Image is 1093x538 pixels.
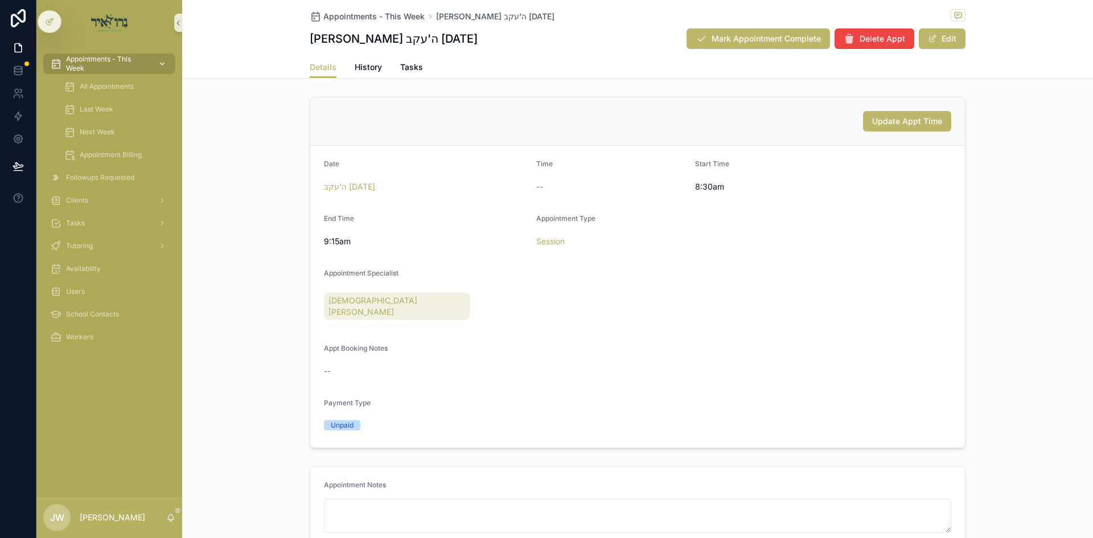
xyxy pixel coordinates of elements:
h1: [PERSON_NAME] ה'עקב [DATE] [310,31,478,47]
span: [DEMOGRAPHIC_DATA] [PERSON_NAME] [328,295,465,318]
a: History [355,57,382,80]
span: Tasks [400,61,423,73]
a: [DEMOGRAPHIC_DATA] [PERSON_NAME] [324,293,470,320]
span: Appointment Notes [324,480,386,489]
div: scrollable content [36,46,182,362]
span: Details [310,61,336,73]
span: Payment Type [324,399,371,407]
a: [PERSON_NAME] ה'עקב [DATE] [436,11,554,22]
span: Workers [66,332,93,342]
span: Appt Booking Notes [324,344,388,352]
a: Appointments - This Week [310,11,425,22]
span: Clients [66,196,88,205]
button: Mark Appointment Complete [687,28,830,49]
a: Tasks [400,57,423,80]
span: Followups Requested [66,173,134,182]
a: School Contacts [43,304,175,325]
a: Clients [43,190,175,211]
span: Appointments - This Week [66,55,149,73]
a: Users [43,281,175,302]
a: Session [536,236,565,247]
a: Last Week [57,99,175,120]
span: Start Time [695,159,729,168]
p: [PERSON_NAME] [80,512,145,523]
span: History [355,61,382,73]
span: -- [536,181,543,192]
a: Appointments - This Week [43,54,175,74]
a: ה'עקב [DATE] [324,181,375,192]
span: Availability [66,264,101,273]
span: All Appointments [80,82,134,91]
span: School Contacts [66,310,119,319]
span: End Time [324,214,354,223]
a: Workers [43,327,175,347]
img: App logo [91,14,128,32]
span: Users [66,287,85,296]
span: Tasks [66,219,85,228]
span: 8:30am [695,181,724,192]
span: Update Appt Time [872,116,942,127]
span: Last Week [80,105,113,114]
span: Date [324,159,339,168]
a: Next Week [57,122,175,142]
a: Tasks [43,213,175,233]
a: Availability [43,258,175,279]
span: Appointment Type [536,214,595,223]
span: Time [536,159,553,168]
span: Delete Appt [860,33,905,44]
a: All Appointments [57,76,175,97]
span: Mark Appointment Complete [712,33,821,44]
a: Followups Requested [43,167,175,188]
a: Appointment Billing [57,145,175,165]
div: Unpaid [331,420,354,430]
span: -- [324,365,331,377]
span: Tutoring [66,241,93,250]
span: Appointments - This Week [323,11,425,22]
a: Details [310,57,336,79]
span: 9:15am [324,236,351,247]
a: Tutoring [43,236,175,256]
span: Appointment Billing [80,150,142,159]
button: Update Appt Time [863,111,951,132]
span: JW [50,511,64,524]
span: Next Week [80,128,115,137]
button: Delete Appt [835,28,914,49]
span: Appointment Specialist [324,269,398,277]
button: Edit [919,28,965,49]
